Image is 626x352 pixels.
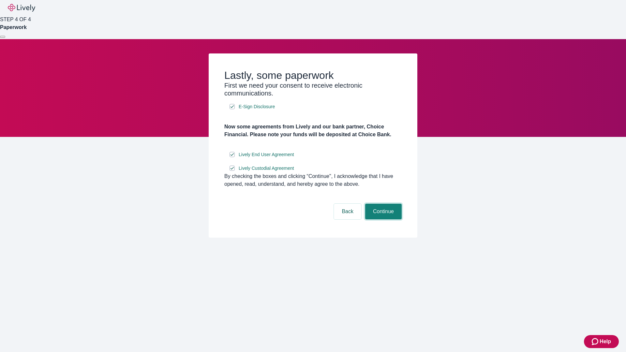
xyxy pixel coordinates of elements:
a: e-sign disclosure document [237,151,295,159]
h2: Lastly, some paperwork [224,69,402,81]
h3: First we need your consent to receive electronic communications. [224,81,402,97]
button: Back [334,204,361,219]
button: Zendesk support iconHelp [584,335,619,348]
span: E-Sign Disclosure [239,103,275,110]
div: By checking the boxes and clicking “Continue", I acknowledge that I have opened, read, understand... [224,172,402,188]
a: e-sign disclosure document [237,103,276,111]
span: Lively Custodial Agreement [239,165,294,172]
svg: Zendesk support icon [592,338,600,345]
span: Help [600,338,611,345]
span: Lively End User Agreement [239,151,294,158]
h4: Now some agreements from Lively and our bank partner, Choice Financial. Please note your funds wi... [224,123,402,139]
img: Lively [8,4,35,12]
a: e-sign disclosure document [237,164,295,172]
button: Continue [365,204,402,219]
